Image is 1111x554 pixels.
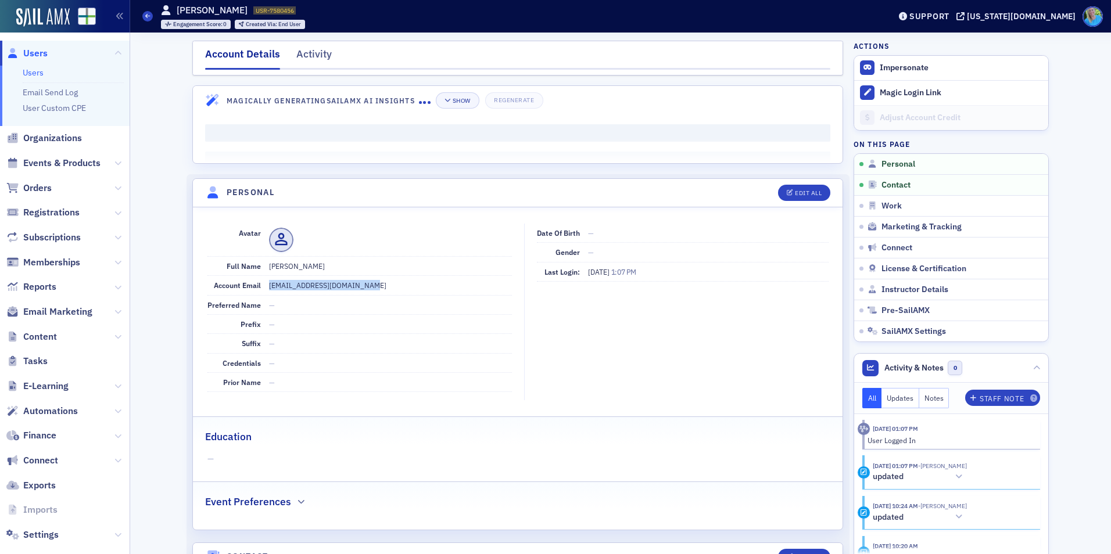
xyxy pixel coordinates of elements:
[881,201,902,211] span: Work
[23,206,80,219] span: Registrations
[544,267,580,276] span: Last Login:
[23,503,58,516] span: Imports
[1083,6,1103,27] span: Profile
[6,206,80,219] a: Registrations
[6,256,80,269] a: Memberships
[23,454,58,467] span: Connect
[23,231,81,244] span: Subscriptions
[873,542,918,550] time: 8/4/2025 10:20 AM
[873,462,918,470] time: 8/22/2025 01:07 PM
[880,63,929,73] button: Impersonate
[23,380,69,393] span: E-Learning
[235,20,305,29] div: Created Via: End User
[227,186,274,199] h4: Personal
[23,47,48,60] span: Users
[611,267,636,276] span: 1:07 PM
[207,300,261,310] span: Preferred Name
[453,98,471,104] div: Show
[854,105,1048,130] a: Adjust Account Credit
[858,423,870,435] div: Activity
[6,157,101,170] a: Events & Products
[956,12,1080,20] button: [US_STATE][DOMAIN_NAME]
[16,8,70,27] img: SailAMX
[23,87,78,98] a: Email Send Log
[862,388,882,408] button: All
[880,88,1042,98] div: Magic Login Link
[795,190,822,196] div: Edit All
[23,280,56,293] span: Reports
[858,466,870,479] div: Update
[881,180,911,190] span: Contact
[214,280,261,290] span: Account Email
[881,264,966,274] span: License & Certification
[269,300,275,310] span: —
[881,388,919,408] button: Updates
[965,390,1040,406] button: Staff Note
[23,305,92,318] span: Email Marketing
[6,479,56,492] a: Exports
[854,80,1048,105] button: Magic Login Link
[909,11,949,21] div: Support
[23,355,48,368] span: Tasks
[6,47,48,60] a: Users
[6,280,56,293] a: Reports
[6,330,57,343] a: Content
[269,339,275,348] span: —
[555,247,580,257] span: Gender
[537,228,580,238] span: Date of Birth
[873,502,918,510] time: 8/4/2025 10:24 AM
[967,11,1076,21] div: [US_STATE][DOMAIN_NAME]
[881,222,962,232] span: Marketing & Tracking
[227,261,261,271] span: Full Name
[880,113,1042,123] div: Adjust Account Credit
[6,380,69,393] a: E-Learning
[205,429,252,444] h2: Education
[873,512,904,523] h5: updated
[205,46,280,70] div: Account Details
[588,228,594,238] span: —
[23,67,44,78] a: Users
[919,388,949,408] button: Notes
[485,92,543,109] button: Regenerate
[6,503,58,516] a: Imports
[161,20,231,29] div: Engagement Score: 0
[873,472,904,482] h5: updated
[881,326,946,337] span: SailAMX Settings
[269,358,275,368] span: —
[23,528,59,541] span: Settings
[881,285,948,295] span: Instructor Details
[873,511,967,523] button: updated
[246,21,301,28] div: End User
[6,231,81,244] a: Subscriptions
[6,528,59,541] a: Settings
[242,339,261,348] span: Suffix
[241,319,261,329] span: Prefix
[269,377,275,387] span: —
[778,185,830,201] button: Edit All
[23,182,52,195] span: Orders
[269,319,275,329] span: —
[205,494,291,509] h2: Event Preferences
[6,182,52,195] a: Orders
[6,132,82,145] a: Organizations
[23,330,57,343] span: Content
[588,247,594,257] span: —
[858,506,870,519] div: Update
[23,429,56,442] span: Finance
[207,453,829,465] span: —
[881,159,915,170] span: Personal
[227,95,419,106] h4: Magically Generating SailAMX AI Insights
[239,228,261,238] span: Avatar
[173,20,224,28] span: Engagement Score :
[78,8,96,26] img: SailAMX
[918,502,967,510] span: Bryant Harris
[246,20,278,28] span: Created Via :
[918,462,967,470] span: Bryant Harris
[854,139,1049,149] h4: On this page
[854,41,890,51] h4: Actions
[6,454,58,467] a: Connect
[588,267,611,276] span: [DATE]
[6,305,92,318] a: Email Marketing
[173,21,227,28] div: 0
